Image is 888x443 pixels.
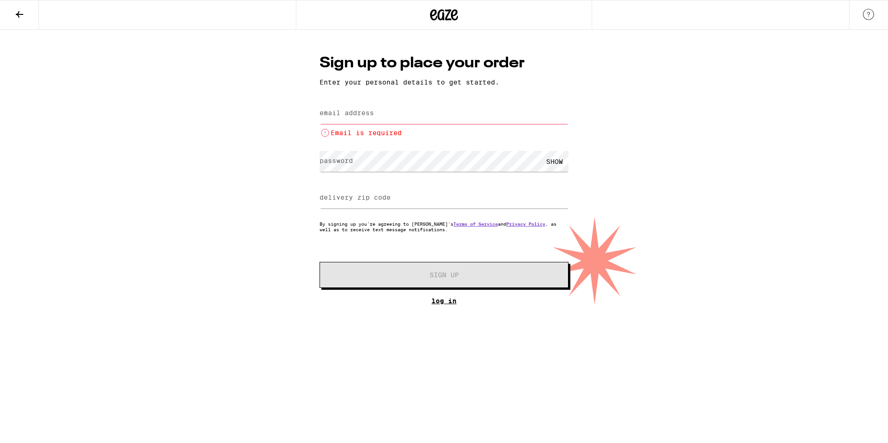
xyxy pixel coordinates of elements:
[320,194,391,201] label: delivery zip code
[320,262,568,288] button: Sign Up
[320,221,568,232] p: By signing up you're agreeing to [PERSON_NAME]'s and , as well as to receive text message notific...
[320,297,568,305] a: Log In
[6,7,67,14] span: Hi. Need any help?
[320,127,568,138] li: Email is required
[430,272,459,278] span: Sign Up
[320,78,568,86] p: Enter your personal details to get started.
[320,103,568,124] input: email address
[320,157,353,164] label: password
[320,188,568,208] input: delivery zip code
[320,109,374,117] label: email address
[453,221,498,227] a: Terms of Service
[541,151,568,172] div: SHOW
[506,221,545,227] a: Privacy Policy
[320,53,568,74] h1: Sign up to place your order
